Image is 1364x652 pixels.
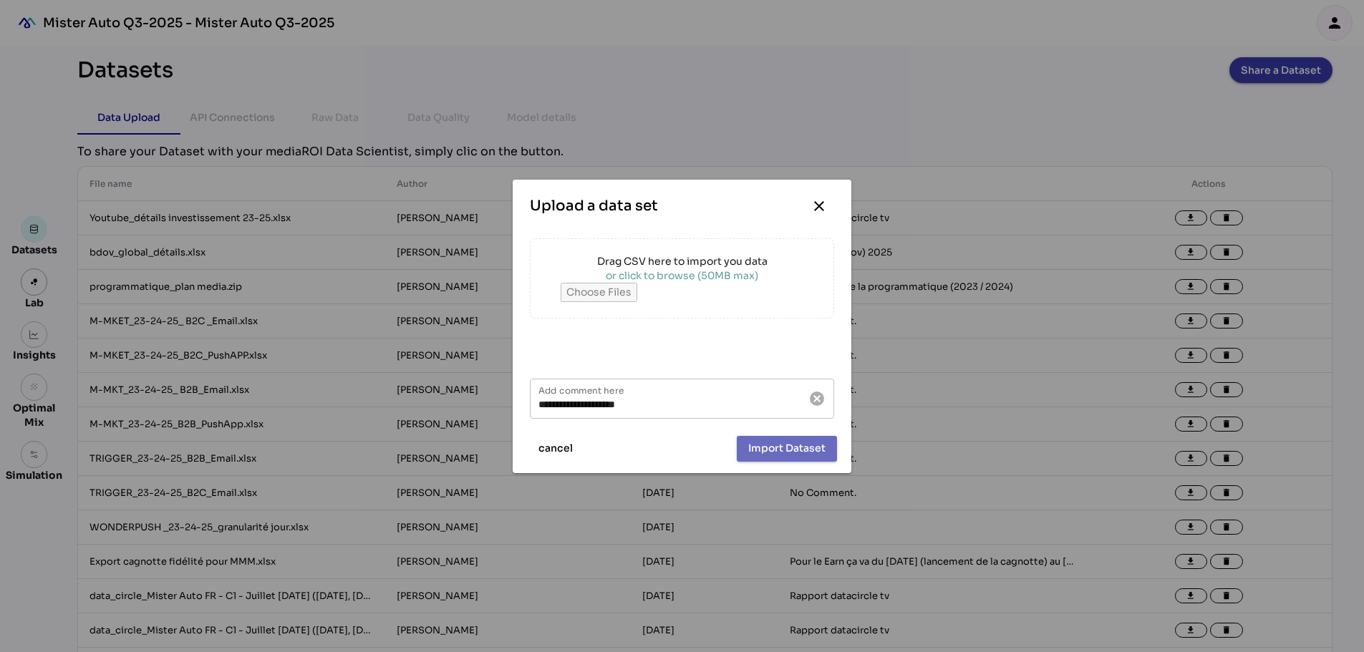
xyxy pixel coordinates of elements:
div: Upload a data set [530,196,658,216]
span: Import Dataset [748,439,826,457]
button: cancel [527,436,584,462]
i: Clear [808,390,826,407]
input: Add comment here [538,379,800,419]
div: or click to browse (50MB max) [561,268,804,283]
i: close [811,198,828,215]
span: cancel [538,439,573,457]
div: Drag CSV here to import you data [561,254,804,268]
button: Import Dataset [737,436,837,462]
